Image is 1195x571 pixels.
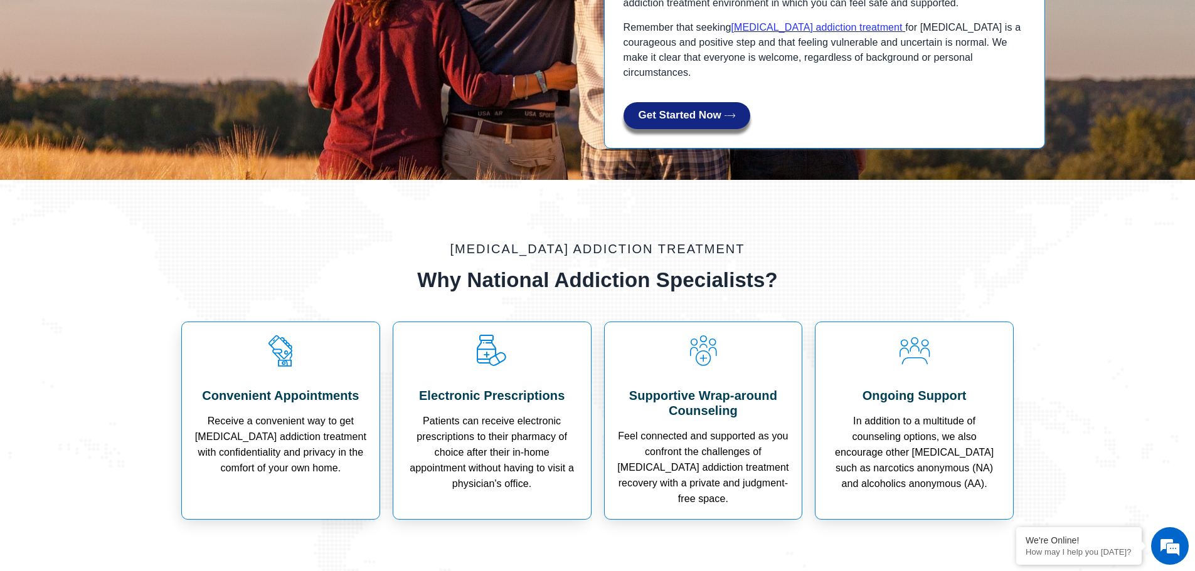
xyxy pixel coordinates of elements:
p: Feel connected and supported as you confront the challenges of [MEDICAL_DATA] addiction treatment... [617,428,790,506]
h3: Ongoing Support [828,388,1001,403]
span: Get Started Now [639,110,721,122]
span: We're online! [73,158,173,285]
p: Patients can receive electronic prescriptions to their pharmacy of choice after their in-home app... [406,413,578,491]
a: [MEDICAL_DATA] addiction treatment [731,22,902,33]
p: Receive a convenient way to get [MEDICAL_DATA] addiction treatment with confidentiality and priva... [194,413,367,476]
h2: Why National Addiction Specialists? [269,268,926,293]
div: Navigation go back [14,65,33,83]
h3: Electronic Prescriptions [406,388,578,403]
p: In addition to a multitude of counseling options, we also encourage other [MEDICAL_DATA] such as ... [828,413,1001,491]
p: [MEDICAL_DATA] ADDICTION TREATMENT [175,243,1020,255]
a: Get Started Now [624,102,750,129]
div: Minimize live chat window [206,6,236,36]
p: How may I help you today? [1026,547,1132,557]
h3: Convenient Appointments [194,388,367,403]
h3: Supportive Wrap-around Counseling [617,388,790,418]
textarea: Type your message and hit 'Enter' [6,342,239,386]
p: Remember that seeking for [MEDICAL_DATA] is a courageous and positive step and that feeling vulne... [624,20,1026,80]
div: Chat with us now [84,66,230,82]
div: We're Online! [1026,535,1132,545]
